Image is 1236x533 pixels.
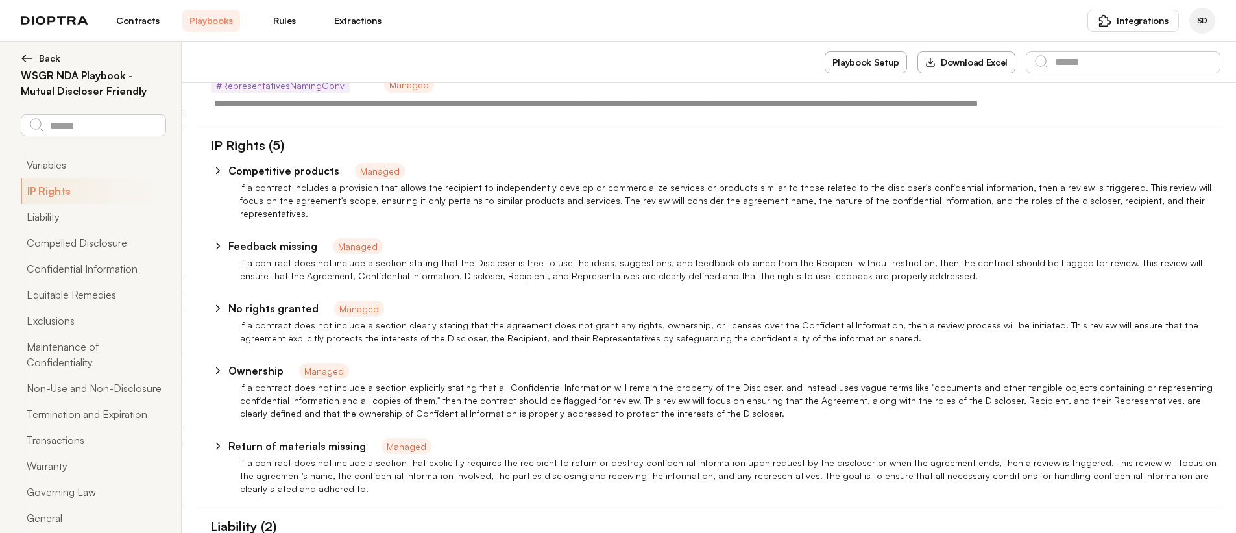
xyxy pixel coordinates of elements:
[21,68,165,99] h2: WSGR NDA Playbook - Mutual Discloser Friendly
[382,438,431,454] span: Managed
[39,52,60,65] span: Back
[1098,14,1111,27] img: puzzle
[21,52,165,65] button: Back
[21,453,165,479] button: Warranty
[825,51,907,73] button: Playbook Setup
[228,163,339,179] p: Competitive products
[1189,8,1215,34] div: Sean Donohue
[240,181,1220,220] p: If a contract includes a provision that allows the recipient to independently develop or commerci...
[228,438,366,454] p: Return of materials missing
[355,163,405,179] span: Managed
[334,301,384,317] span: Managed
[256,10,313,32] a: Rules
[21,375,165,401] button: Non-Use and Non-Disclosure
[228,363,284,378] p: Ownership
[211,77,350,93] span: # RepresentativesNamingConv
[21,505,165,531] button: General
[228,301,319,316] p: No rights granted
[21,204,165,230] button: Liability
[21,16,88,25] img: logo
[21,256,165,282] button: Confidential Information
[21,152,165,178] button: Variables
[21,401,165,427] button: Termination and Expiration
[182,10,240,32] a: Playbooks
[109,10,167,32] a: Contracts
[21,282,165,308] button: Equitable Remedies
[329,10,387,32] a: Extractions
[21,479,165,505] button: Governing Law
[197,136,284,155] h1: IP Rights (5)
[299,363,349,379] span: Managed
[917,51,1015,73] button: Download Excel
[21,427,165,453] button: Transactions
[1087,10,1179,32] button: Integrations
[21,308,165,334] button: Exclusions
[21,52,34,65] img: left arrow
[333,238,383,254] span: Managed
[228,238,317,254] p: Feedback missing
[384,77,434,93] span: Managed
[21,230,165,256] button: Compelled Disclosure
[21,178,165,204] button: IP Rights
[1197,16,1207,26] span: SD
[1117,14,1169,27] span: Integrations
[240,456,1220,495] p: If a contract does not include a section that explicitly requires the recipient to return or dest...
[240,319,1220,345] p: If a contract does not include a section clearly stating that the agreement does not grant any ri...
[240,381,1220,420] p: If a contract does not include a section explicitly stating that all Confidential Information wil...
[21,334,165,375] button: Maintenance of Confidentiality
[240,256,1220,282] p: If a contract does not include a section stating that the Discloser is free to use the ideas, sug...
